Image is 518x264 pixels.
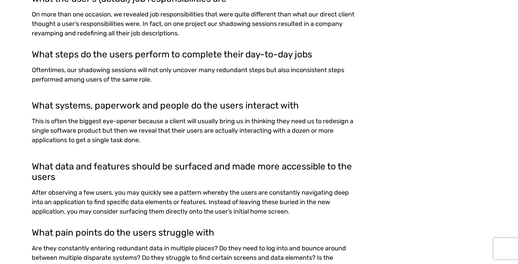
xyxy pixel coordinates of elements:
h4: What systems, paperwork and people do the users interact with [32,100,361,111]
h4: What pain points do the users struggle with [32,228,361,238]
span: Last Name [137,0,162,6]
div: On more than one occasion, we revealed job responsibilities that were quite different than what o... [32,10,361,44]
h4: What data and features should be surfaced and made more accessible to the users [32,161,361,182]
input: Subscribe to UX Team newsletter. [2,98,6,103]
iframe: Chat Widget [483,230,518,264]
span: Subscribe to UX Team newsletter. [9,97,272,104]
p: This is often the biggest eye-opener because a client will usually bring us in thinking they need... [32,117,361,145]
p: Oftentimes, our shadowing sessions will not only uncover many redundant steps but also inconsiste... [32,65,361,84]
div: After observing a few users, you may quickly see a pattern whereby the users are constantly navig... [32,188,361,222]
h4: What steps do the users perform to complete their day-to-day jobs [32,49,361,60]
